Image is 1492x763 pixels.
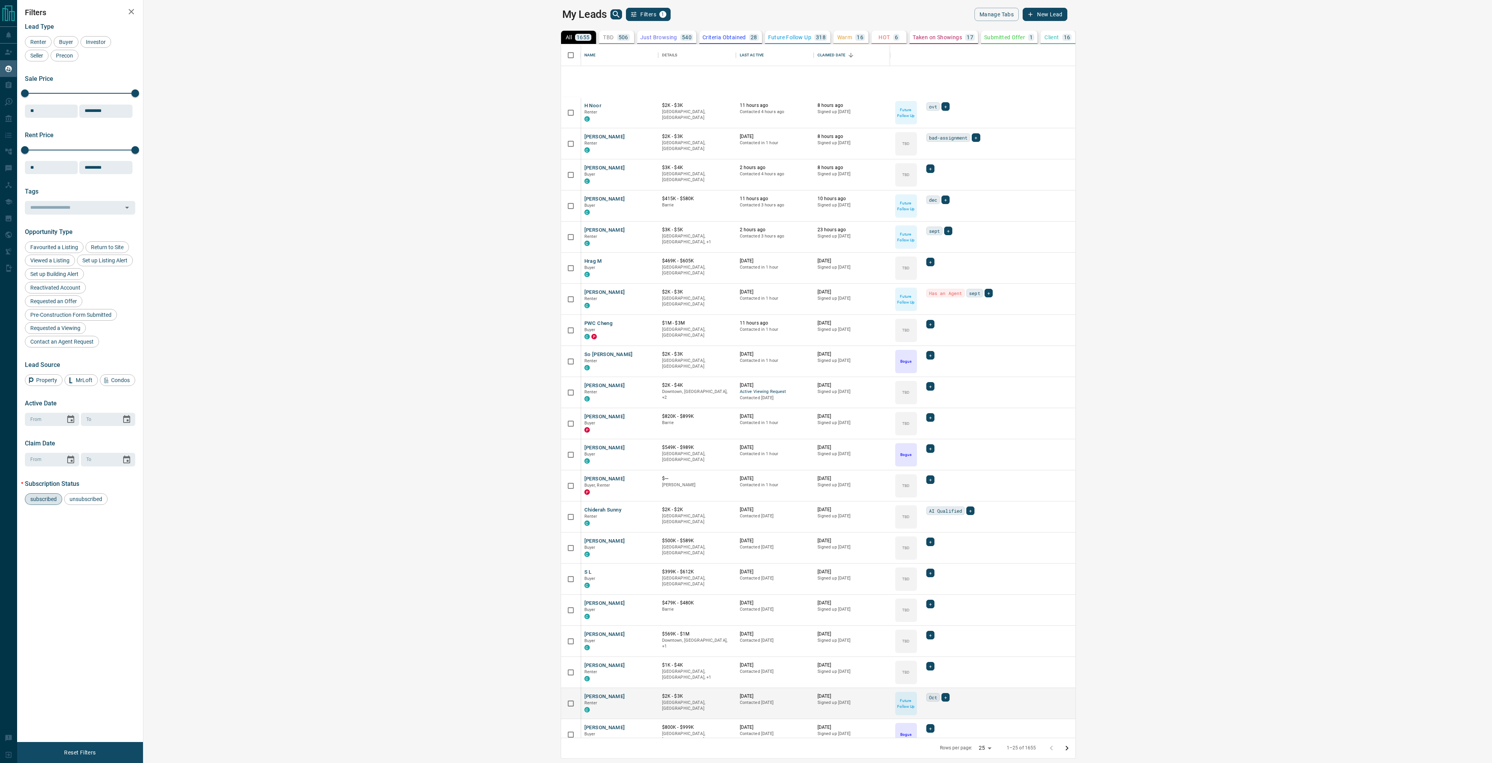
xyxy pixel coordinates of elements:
p: Contacted in 1 hour [740,451,810,457]
p: Signed up [DATE] [817,233,887,239]
p: $--- [662,475,732,482]
h1: My Leads [562,8,607,21]
p: 10 hours ago [817,196,887,202]
p: 506 [619,35,628,40]
div: property.ca [584,427,590,433]
div: + [926,569,934,577]
p: Midtown | Central, Toronto [662,389,732,401]
button: PWC Cheng [584,320,612,327]
span: Set up Building Alert [28,271,81,277]
span: Buyer [584,545,596,550]
div: + [926,258,934,266]
button: [PERSON_NAME] [584,600,625,607]
span: Tags [25,188,38,195]
button: Reset Filters [59,746,101,759]
div: + [966,506,974,515]
div: + [972,133,980,142]
p: [GEOGRAPHIC_DATA], [GEOGRAPHIC_DATA] [662,264,732,276]
span: + [929,165,932,173]
button: Manage Tabs [974,8,1019,21]
span: Seller [28,52,46,59]
p: Bogus [900,358,912,364]
button: [PERSON_NAME] [584,133,625,141]
p: Signed up [DATE] [817,171,887,177]
p: Contacted [DATE] [740,544,810,550]
p: Contacted 3 hours ago [740,202,810,208]
p: Signed up [DATE] [817,202,887,208]
p: $415K - $580K [662,196,732,202]
p: $3K - $4K [662,164,732,171]
span: Return to Site [88,244,126,250]
button: [PERSON_NAME] [584,475,625,483]
p: 16 [857,35,863,40]
button: Chiderah Sunny [584,506,621,514]
button: Choose date [63,452,78,468]
button: Hrag M [584,258,602,265]
div: + [926,475,934,484]
span: Opportunity Type [25,228,73,236]
span: Requested a Viewing [28,325,83,331]
span: + [947,227,950,235]
span: Buyer [584,327,596,332]
p: $2K - $3K [662,133,732,140]
p: [DATE] [817,444,887,451]
p: [DATE] [817,382,887,389]
p: 17 [967,35,973,40]
p: [DATE] [817,475,887,482]
p: Contacted in 1 hour [740,358,810,364]
p: 1655 [577,35,590,40]
span: subscribed [28,496,59,502]
div: condos.ca [584,147,590,153]
span: + [929,538,932,546]
p: TBD [603,35,614,40]
div: + [985,289,993,297]
div: Contact an Agent Request [25,336,99,347]
p: TBD [902,483,910,489]
p: [DATE] [740,382,810,389]
span: Condos [108,377,132,383]
span: Pre-Construction Form Submitted [28,312,114,318]
p: Contacted in 1 hour [740,295,810,302]
span: Renter [584,110,598,115]
p: [GEOGRAPHIC_DATA], [GEOGRAPHIC_DATA] [662,544,732,556]
span: Active Viewing Request [740,389,810,395]
p: 318 [816,35,826,40]
div: Property [25,374,63,386]
p: TBD [902,514,910,520]
p: TBD [902,265,910,271]
p: TBD [902,389,910,395]
div: + [926,724,934,733]
button: [PERSON_NAME] [584,382,625,389]
p: Toronto [662,233,732,245]
p: Contacted in 1 hour [740,140,810,146]
p: Just Browsing [640,35,677,40]
div: 25 [976,742,994,754]
button: [PERSON_NAME] [584,164,625,172]
span: AI Qualified [929,507,962,515]
span: + [929,569,932,577]
p: Signed up [DATE] [817,295,887,302]
p: TBD [902,545,910,551]
div: condos.ca [584,303,590,308]
p: [DATE] [740,444,810,451]
div: Set up Listing Alert [77,255,133,266]
button: [PERSON_NAME] [584,662,625,669]
span: sept [929,227,940,235]
p: 540 [682,35,692,40]
p: Contacted [DATE] [740,395,810,401]
p: Contacted 3 hours ago [740,233,810,239]
p: [DATE] [740,413,810,420]
button: H Noor [584,102,601,110]
button: Choose date [119,452,134,468]
span: 1 [660,12,666,17]
span: + [987,289,990,297]
span: sept [969,289,980,297]
span: Buyer, Renter [584,483,610,488]
p: [DATE] [740,258,810,264]
p: [GEOGRAPHIC_DATA], [GEOGRAPHIC_DATA] [662,295,732,307]
p: Warm [837,35,852,40]
p: [GEOGRAPHIC_DATA], [GEOGRAPHIC_DATA] [662,513,732,525]
div: Reactivated Account [25,282,86,293]
p: [DATE] [817,351,887,358]
div: + [926,351,934,360]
